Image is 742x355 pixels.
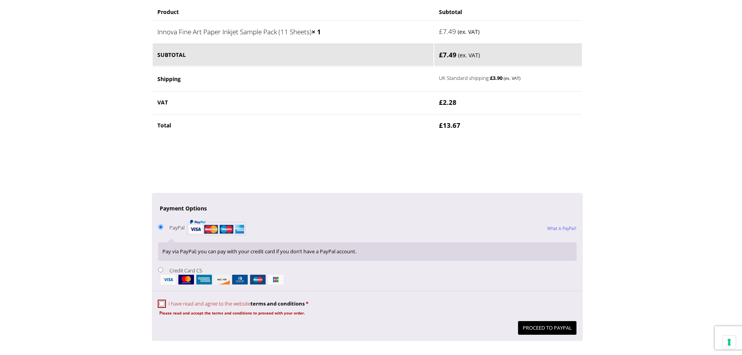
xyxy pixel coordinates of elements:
[160,275,176,284] img: visa
[250,300,305,307] a: terms and conditions
[434,4,582,19] th: Subtotal
[169,224,246,231] label: PayPal
[547,218,576,238] a: What is PayPal?
[153,4,434,19] th: Product
[458,51,480,59] small: (ex. VAT)
[158,267,576,284] label: Credit Card CS
[439,27,456,36] bdi: 7.49
[490,74,502,81] bdi: 3.90
[162,247,571,256] p: Pay via PayPal; you can pay with your credit card if you don’t have a PayPal account.
[518,321,576,335] button: Proceed to PayPal
[439,121,460,130] bdi: 13.67
[153,67,434,90] th: Shipping
[196,275,212,284] img: amex
[232,275,248,284] img: dinersclub
[187,217,246,238] img: PayPal acceptance mark
[214,275,230,284] img: discover
[439,121,443,130] span: £
[439,73,563,82] label: UK Standard shipping:
[268,275,284,284] img: jcb
[178,275,194,284] img: mastercard
[306,300,308,307] abbr: required
[723,336,736,349] button: Your consent preferences for tracking technologies
[439,50,443,59] span: £
[159,309,575,318] p: Please read and accept the terms and conditions to proceed with your order.
[312,27,321,36] strong: × 1
[439,50,456,59] bdi: 7.49
[504,75,520,81] small: (ex. VAT)
[439,98,456,107] bdi: 2.28
[153,20,434,43] td: Innova Fine Art Paper Inkjet Sample Pack (11 Sheets)
[153,114,434,136] th: Total
[458,28,479,35] small: (ex. VAT)
[169,300,305,307] span: I have read and agree to the website
[439,27,443,36] span: £
[153,44,434,66] th: Subtotal
[153,91,434,113] th: VAT
[439,98,443,107] span: £
[490,74,493,81] span: £
[152,146,270,177] iframe: reCAPTCHA
[250,275,266,284] img: maestro
[159,301,164,306] input: I have read and agree to the websiteterms and conditions *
